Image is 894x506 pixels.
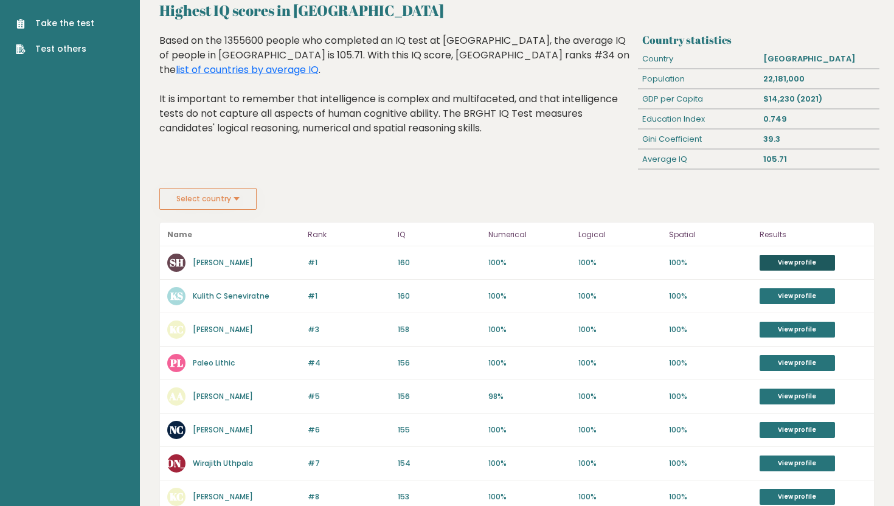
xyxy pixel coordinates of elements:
[159,188,257,210] button: Select country
[308,491,391,502] p: #8
[193,291,269,301] a: Kulith C Seneviratne
[398,358,481,369] p: 156
[760,389,835,404] a: View profile
[669,324,752,335] p: 100%
[398,458,481,469] p: 154
[193,324,253,334] a: [PERSON_NAME]
[488,257,572,268] p: 100%
[488,491,572,502] p: 100%
[760,422,835,438] a: View profile
[308,391,391,402] p: #5
[168,389,184,403] text: AA
[642,33,875,46] h3: Country statistics
[398,257,481,268] p: 160
[578,358,662,369] p: 100%
[758,69,879,89] div: 22,181,000
[578,391,662,402] p: 100%
[398,491,481,502] p: 153
[170,490,184,504] text: KC
[669,227,752,242] p: Spatial
[488,458,572,469] p: 100%
[638,69,759,89] div: Population
[638,130,759,149] div: Gini Coefficient
[398,425,481,435] p: 155
[578,257,662,268] p: 100%
[669,391,752,402] p: 100%
[760,227,867,242] p: Results
[669,491,752,502] p: 100%
[669,358,752,369] p: 100%
[170,255,184,269] text: SH
[760,355,835,371] a: View profile
[167,229,192,240] b: Name
[308,257,391,268] p: #1
[578,425,662,435] p: 100%
[488,291,572,302] p: 100%
[308,291,391,302] p: #1
[193,391,253,401] a: [PERSON_NAME]
[176,63,319,77] a: list of countries by average IQ
[308,227,391,242] p: Rank
[760,456,835,471] a: View profile
[758,89,879,109] div: $14,230 (2021)
[488,425,572,435] p: 100%
[578,491,662,502] p: 100%
[488,391,572,402] p: 98%
[760,489,835,505] a: View profile
[170,423,184,437] text: NC
[193,491,253,502] a: [PERSON_NAME]
[193,358,235,368] a: Paleo Lithic
[193,257,253,268] a: [PERSON_NAME]
[638,89,759,109] div: GDP per Capita
[398,291,481,302] p: 160
[170,322,184,336] text: KC
[669,257,752,268] p: 100%
[760,288,835,304] a: View profile
[758,49,879,69] div: [GEOGRAPHIC_DATA]
[578,227,662,242] p: Logical
[308,425,391,435] p: #6
[669,425,752,435] p: 100%
[488,324,572,335] p: 100%
[159,33,633,154] div: Based on the 1355600 people who completed an IQ test at [GEOGRAPHIC_DATA], the average IQ of peop...
[308,358,391,369] p: #4
[758,130,879,149] div: 39.3
[136,456,218,470] text: [PERSON_NAME]
[760,255,835,271] a: View profile
[638,109,759,129] div: Education Index
[193,425,253,435] a: [PERSON_NAME]
[638,49,759,69] div: Country
[669,291,752,302] p: 100%
[16,17,94,30] a: Take the test
[170,356,183,370] text: PL
[578,324,662,335] p: 100%
[488,227,572,242] p: Numerical
[578,291,662,302] p: 100%
[488,358,572,369] p: 100%
[758,109,879,129] div: 0.749
[758,150,879,169] div: 105.71
[398,324,481,335] p: 158
[578,458,662,469] p: 100%
[760,322,835,338] a: View profile
[398,391,481,402] p: 156
[669,458,752,469] p: 100%
[308,324,391,335] p: #3
[398,227,481,242] p: IQ
[170,289,183,303] text: KS
[638,150,759,169] div: Average IQ
[16,43,94,55] a: Test others
[308,458,391,469] p: #7
[193,458,253,468] a: Wirajith Uthpala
